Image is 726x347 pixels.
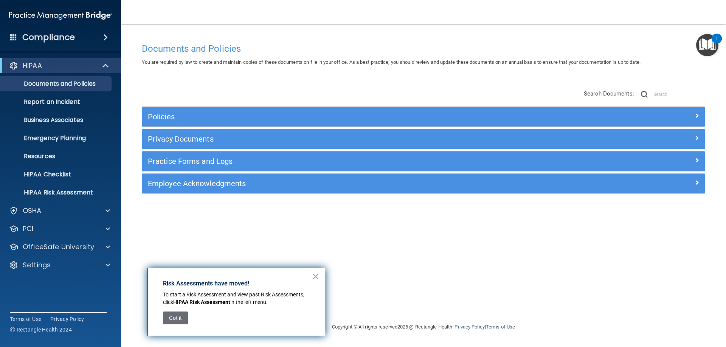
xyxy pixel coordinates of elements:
[148,157,558,165] h5: Practice Forms and Logs
[584,90,634,97] span: Search Documents:
[5,80,108,88] p: Documents and Policies
[23,224,33,233] p: PCI
[10,326,72,333] span: Ⓒ Rectangle Health 2024
[5,116,108,124] p: Business Associates
[148,179,558,188] h5: Employee Acknowledgments
[148,135,558,143] h5: Privacy Documents
[163,280,249,287] strong: Risk Assessments have moved!
[173,299,230,305] strong: HIPAA Risk Assessment
[696,34,718,56] button: Open Resource Center, 1 new notification
[455,324,484,330] a: Privacy Policy
[5,189,108,196] p: HIPAA Risk Assessment
[50,315,84,323] a: Privacy Policy
[312,270,319,282] button: Close
[653,89,705,100] input: Search
[23,61,42,70] p: HIPAA
[5,153,108,160] p: Resources
[148,113,558,121] h5: Policies
[5,134,108,142] p: Emergency Planning
[142,44,705,54] h4: Documents and Policies
[163,312,188,324] button: Got it
[142,59,641,65] span: You are required by law to create and maintain copies of these documents on file in your office. ...
[486,324,515,330] a: Terms of Use
[10,315,41,323] a: Terms of Use
[23,206,42,215] p: OSHA
[163,291,306,305] span: To start a Risk Assessment and view past Risk Assessments, click
[230,299,268,305] span: in the left menu.
[23,261,51,270] p: Settings
[285,315,562,339] div: Copyright © All rights reserved 2025 @ Rectangle Health | |
[715,39,718,48] div: 1
[641,91,648,98] img: ic-search.3b580494.png
[22,32,75,43] h4: Compliance
[5,171,108,178] p: HIPAA Checklist
[5,98,108,106] p: Report an Incident
[9,8,112,23] img: PMB logo
[23,242,94,251] p: OfficeSafe University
